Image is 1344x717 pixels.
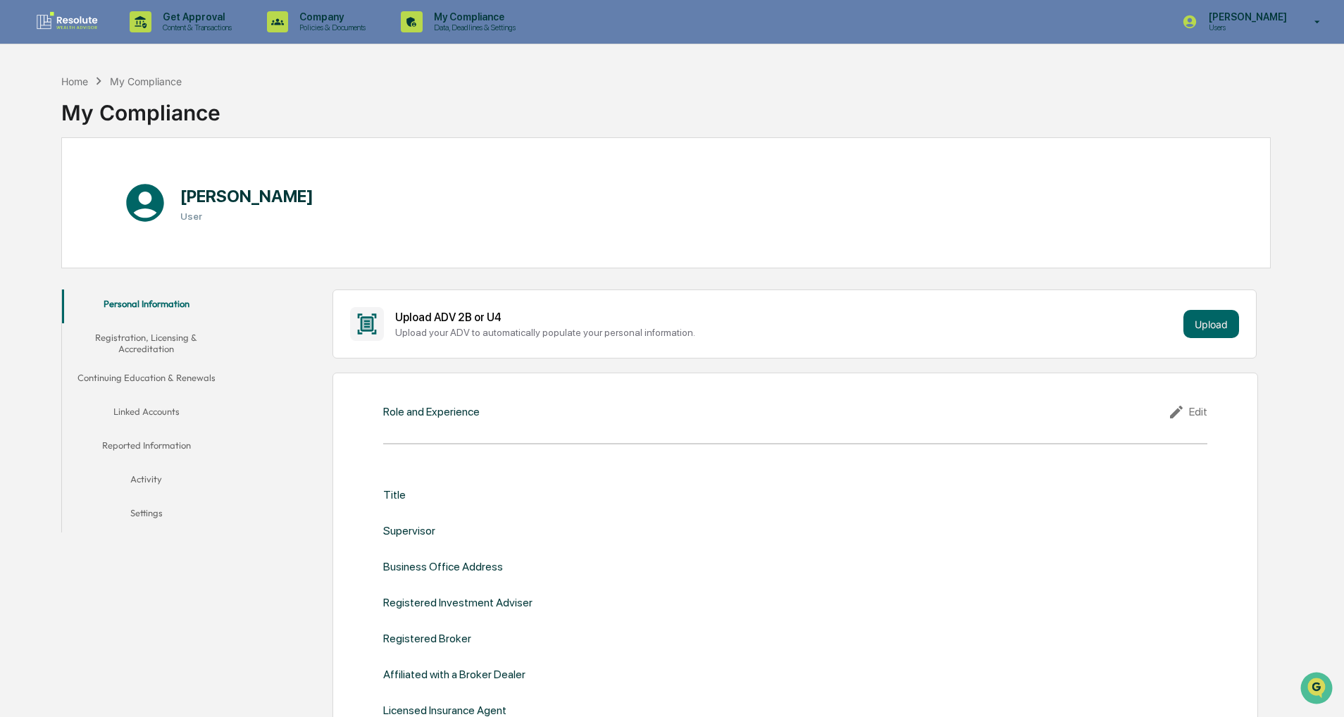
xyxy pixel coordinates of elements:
h3: User [180,211,313,222]
div: Licensed Insurance Agent [383,704,506,717]
button: Registration, Licensing & Accreditation [62,323,230,363]
img: logo [34,11,101,33]
div: Supervisor [383,524,435,537]
p: Content & Transactions [151,23,239,32]
button: Settings [62,499,230,532]
span: Data Lookup [28,204,89,218]
a: 🖐️Preclearance [8,172,97,197]
div: Edit [1168,404,1207,420]
p: How can we help? [14,30,256,52]
div: Home [61,75,88,87]
iframe: Open customer support [1299,671,1337,709]
div: Start new chat [48,108,231,122]
span: Attestations [116,177,175,192]
p: Company [288,11,373,23]
a: 🗄️Attestations [97,172,180,197]
span: Pylon [140,239,170,249]
button: Start new chat [239,112,256,129]
img: 1746055101610-c473b297-6a78-478c-a979-82029cc54cd1 [14,108,39,133]
div: 🗄️ [102,179,113,190]
div: My Compliance [110,75,182,87]
p: My Compliance [423,11,523,23]
div: Registered Investment Adviser [383,596,533,609]
h1: [PERSON_NAME] [180,186,313,206]
div: My Compliance [61,89,220,125]
div: Role and Experience [383,405,480,418]
p: Policies & Documents [288,23,373,32]
div: Upload your ADV to automatically populate your personal information. [395,327,1178,338]
div: 🖐️ [14,179,25,190]
p: Data, Deadlines & Settings [423,23,523,32]
div: 🔎 [14,206,25,217]
p: Get Approval [151,11,239,23]
p: Users [1197,23,1294,32]
span: Preclearance [28,177,91,192]
button: Reported Information [62,431,230,465]
button: Upload [1183,310,1239,338]
button: Activity [62,465,230,499]
button: Linked Accounts [62,397,230,431]
button: Continuing Education & Renewals [62,363,230,397]
div: Affiliated with a Broker Dealer [383,668,525,681]
p: [PERSON_NAME] [1197,11,1294,23]
div: secondary tabs example [62,289,230,532]
button: Personal Information [62,289,230,323]
a: Powered byPylon [99,238,170,249]
div: Registered Broker [383,632,471,645]
div: Upload ADV 2B or U4 [395,311,1178,324]
div: We're available if you need us! [48,122,178,133]
div: Business Office Address [383,560,503,573]
div: Title [383,488,406,501]
a: 🔎Data Lookup [8,199,94,224]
